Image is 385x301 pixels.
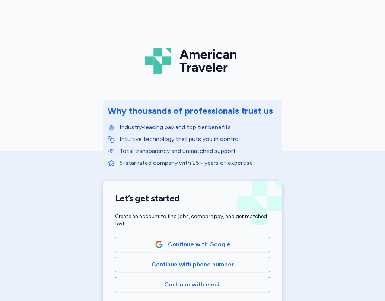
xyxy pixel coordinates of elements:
button: Continue with email [115,277,270,292]
button: Continue with phone number [115,257,270,272]
img: Logo [145,45,240,77]
button: Google LogoContinue with Google [115,237,270,252]
p: 5-star rated company with 25+ years of expertise [120,158,277,167]
img: Google Logo [155,240,163,249]
span: Continue with Google [168,240,230,249]
h1: Let’s get started [115,193,270,204]
p: Intuitive technology that puts you in control [120,135,277,144]
p: Industry-leading pay and top tier benefits [120,123,277,132]
div: Create an account to find jobs, compare pay, and get matched fast [115,213,270,228]
div: Why thousands of professionals trust us [108,105,273,117]
p: Total transparency and unmatched support [120,147,277,156]
span: Continue with phone number [152,260,234,269]
span: Continue with email [164,280,221,289]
